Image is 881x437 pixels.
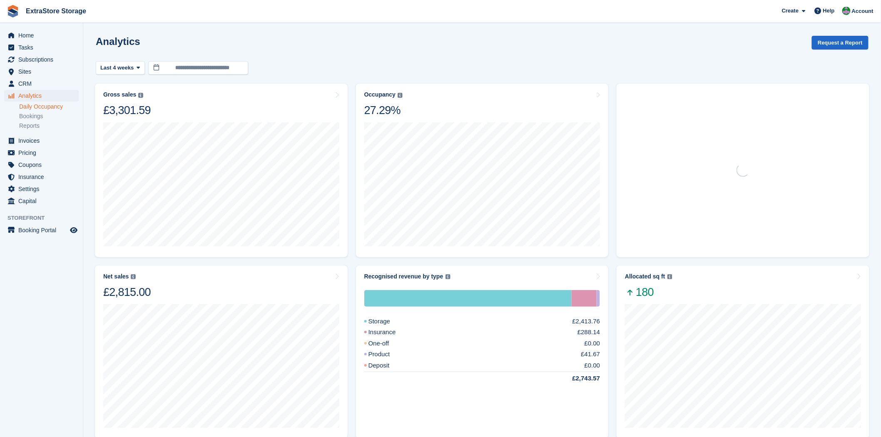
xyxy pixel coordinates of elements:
a: menu [4,30,79,41]
a: menu [4,42,79,53]
a: menu [4,224,79,236]
div: £0.00 [585,339,600,348]
div: £0.00 [585,361,600,370]
span: 180 [625,285,672,299]
span: Storefront [7,214,83,222]
a: menu [4,78,79,89]
div: One-off [364,339,409,348]
span: Home [18,30,68,41]
a: ExtraStore Storage [22,4,90,18]
span: Tasks [18,42,68,53]
img: icon-info-grey-7440780725fd019a000dd9b08b2336e03edf1995a4989e88bcd33f0948082b44.svg [138,93,143,98]
div: Net sales [103,273,129,280]
a: Preview store [69,225,79,235]
span: Invoices [18,135,68,146]
a: Daily Occupancy [19,103,79,111]
div: Storage [364,290,572,307]
a: Bookings [19,112,79,120]
button: Last 4 weeks [96,61,145,75]
div: Insurance [364,328,416,337]
a: menu [4,159,79,171]
div: £2,743.57 [552,374,600,383]
span: Help [823,7,835,15]
div: £288.14 [577,328,600,337]
a: menu [4,195,79,207]
div: £41.67 [581,350,600,359]
span: Settings [18,183,68,195]
a: menu [4,66,79,77]
div: Recognised revenue by type [364,273,443,280]
span: Analytics [18,90,68,102]
img: icon-info-grey-7440780725fd019a000dd9b08b2336e03edf1995a4989e88bcd33f0948082b44.svg [131,274,136,279]
a: menu [4,171,79,183]
a: menu [4,90,79,102]
span: Sites [18,66,68,77]
div: Product [364,350,410,359]
a: menu [4,183,79,195]
button: Request a Report [812,36,869,50]
span: CRM [18,78,68,89]
span: Last 4 weeks [100,64,134,72]
a: menu [4,147,79,159]
img: icon-info-grey-7440780725fd019a000dd9b08b2336e03edf1995a4989e88bcd33f0948082b44.svg [445,274,450,279]
div: Gross sales [103,91,136,98]
div: Product [597,290,600,307]
img: icon-info-grey-7440780725fd019a000dd9b08b2336e03edf1995a4989e88bcd33f0948082b44.svg [398,93,403,98]
span: Pricing [18,147,68,159]
div: £2,815.00 [103,285,151,299]
div: £2,413.76 [572,317,600,326]
div: Allocated sq ft [625,273,665,280]
span: Coupons [18,159,68,171]
span: Subscriptions [18,54,68,65]
span: Capital [18,195,68,207]
div: Occupancy [364,91,396,98]
a: menu [4,54,79,65]
div: Storage [364,317,411,326]
span: Insurance [18,171,68,183]
h2: Analytics [96,36,140,47]
div: Insurance [572,290,597,307]
div: 27.29% [364,103,403,117]
a: menu [4,135,79,146]
img: stora-icon-8386f47178a22dfd0bd8f6a31ec36ba5ce8667c1dd55bd0f319d3a0aa187defe.svg [7,5,19,17]
span: Create [782,7,799,15]
a: Reports [19,122,79,130]
img: icon-info-grey-7440780725fd019a000dd9b08b2336e03edf1995a4989e88bcd33f0948082b44.svg [667,274,672,279]
div: Deposit [364,361,410,370]
span: Booking Portal [18,224,68,236]
span: Account [852,7,874,15]
img: Grant Daniel [842,7,851,15]
div: £3,301.59 [103,103,151,117]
